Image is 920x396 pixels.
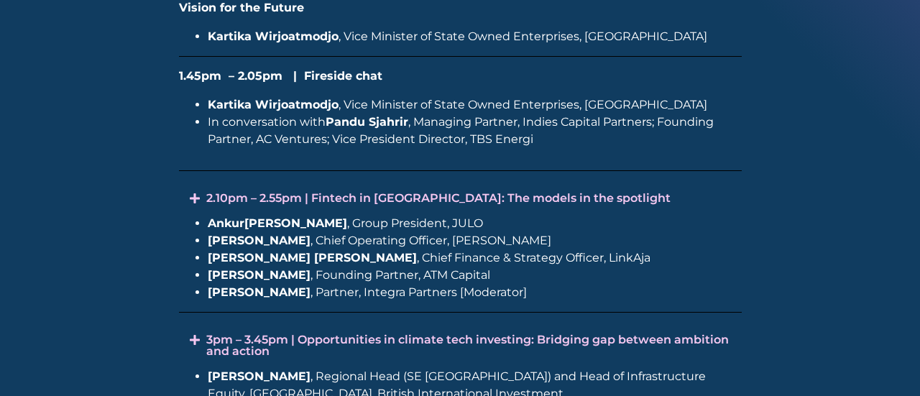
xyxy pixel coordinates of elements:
strong: [PERSON_NAME] [208,234,310,247]
b: [PERSON_NAME] [208,285,310,299]
a: 3pm – 3.45pm | Opportunities in climate tech investing: Bridging gap between ambition and action [206,333,729,358]
span: , Founding Partner, ATM Capital [208,268,490,282]
strong: [PERSON_NAME] [208,268,310,282]
span: , Chief Finance & Strategy Officer, LinkAja [417,251,650,264]
strong: Kartika Wirjoatmodjo [208,98,339,111]
a: 2.10pm – 2.55pm | Fintech in [GEOGRAPHIC_DATA]: The models in the spotlight [206,191,671,205]
strong: Pandu Sjahrir [326,115,408,129]
strong: 1.45pm – 2.05pm | Fireside chat [179,69,382,83]
li: , Vice Minister of State Owned Enterprises, [GEOGRAPHIC_DATA] [208,96,742,114]
strong: Ankur [208,216,244,230]
b: [PERSON_NAME] [244,216,347,230]
p: In conversation with , Managing Partner, Indies Capital Partners; Founding Partner, AC Ventures; ... [208,114,742,148]
li: , Partner, Integra Partners [Moderator] [208,284,742,301]
li: , Chief Operating Officer, [PERSON_NAME] [208,232,742,249]
strong: Kartika Wirjoatmodjo [208,29,339,43]
strong: [PERSON_NAME] [PERSON_NAME] [208,251,417,264]
li: , Vice Minister of State Owned Enterprises, [GEOGRAPHIC_DATA] [208,28,742,45]
li: , Group President, JULO [208,215,742,232]
b: [PERSON_NAME] [208,369,310,383]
